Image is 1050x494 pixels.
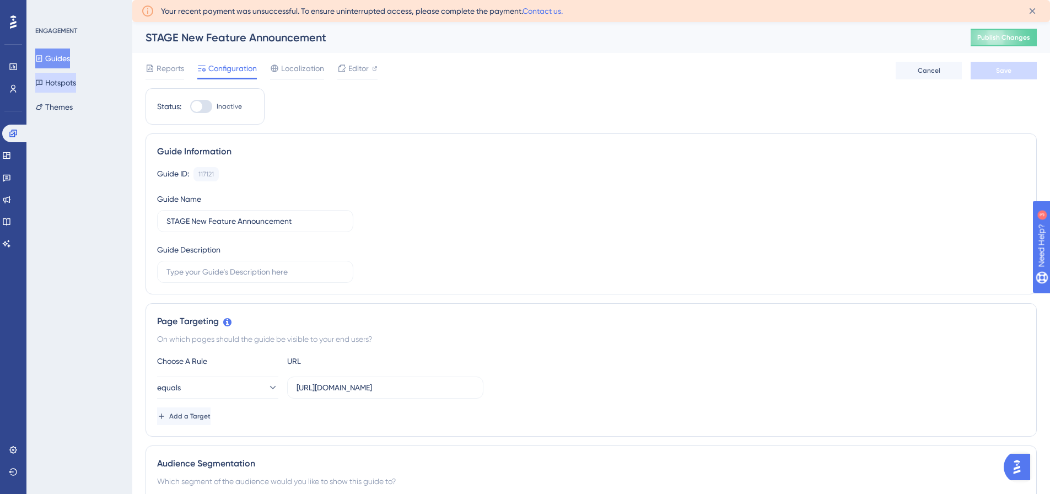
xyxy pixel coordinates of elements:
div: 3 [77,6,80,14]
div: On which pages should the guide be visible to your end users? [157,332,1025,346]
span: Inactive [217,102,242,111]
span: Cancel [918,66,940,75]
button: Guides [35,49,70,68]
span: Localization [281,62,324,75]
button: Themes [35,97,73,117]
span: equals [157,381,181,394]
div: Guide Name [157,192,201,206]
span: Reports [157,62,184,75]
button: Cancel [896,62,962,79]
span: Add a Target [169,412,211,421]
span: Editor [348,62,369,75]
div: Status: [157,100,181,113]
input: yourwebsite.com/path [297,382,474,394]
input: Type your Guide’s Description here [166,266,344,278]
div: Page Targeting [157,315,1025,328]
button: equals [157,377,278,399]
div: 117121 [198,170,214,179]
iframe: UserGuiding AI Assistant Launcher [1004,450,1037,484]
div: Audience Segmentation [157,457,1025,470]
button: Hotspots [35,73,76,93]
button: Publish Changes [971,29,1037,46]
button: Add a Target [157,407,211,425]
span: Your recent payment was unsuccessful. To ensure uninterrupted access, please complete the payment. [161,4,563,18]
input: Type your Guide’s Name here [166,215,344,227]
div: Guide ID: [157,167,189,181]
button: Save [971,62,1037,79]
div: URL [287,355,408,368]
a: Contact us. [523,7,563,15]
span: Publish Changes [977,33,1030,42]
div: ENGAGEMENT [35,26,77,35]
div: Guide Information [157,145,1025,158]
div: STAGE New Feature Announcement [146,30,943,45]
span: Configuration [208,62,257,75]
span: Save [996,66,1011,75]
div: Which segment of the audience would you like to show this guide to? [157,475,1025,488]
span: Need Help? [26,3,69,16]
div: Guide Description [157,243,220,256]
div: Choose A Rule [157,355,278,368]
